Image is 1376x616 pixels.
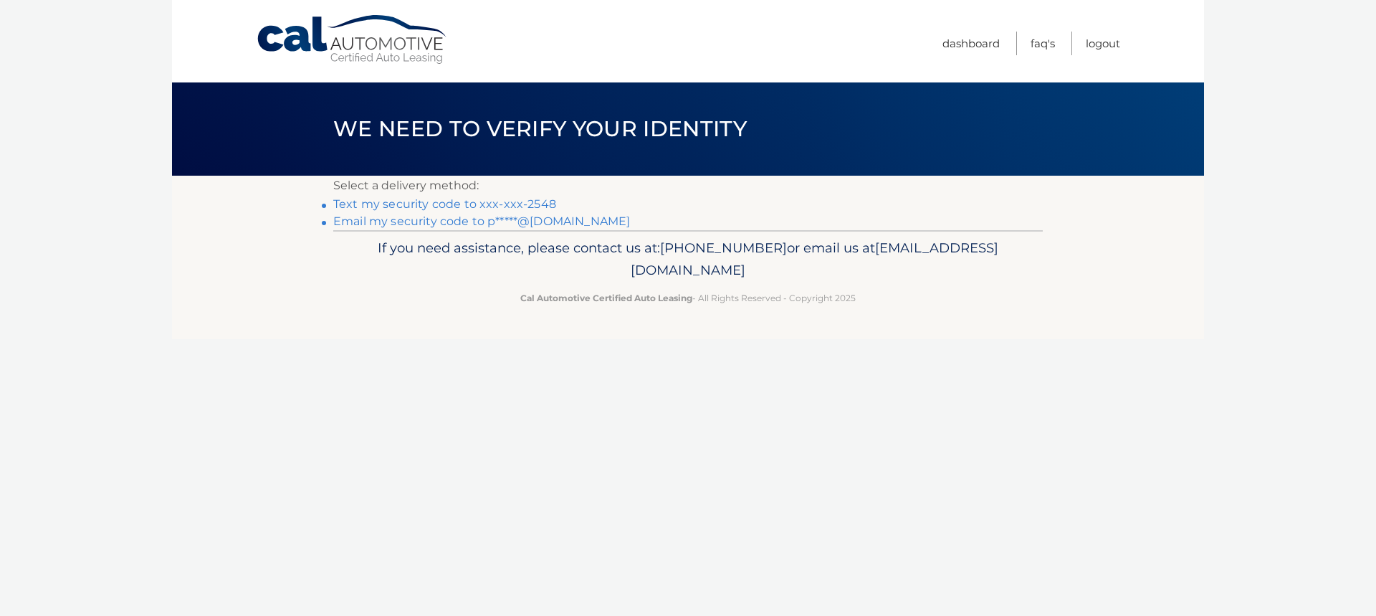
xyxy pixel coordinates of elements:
a: Dashboard [942,32,1000,55]
a: Text my security code to xxx-xxx-2548 [333,197,556,211]
p: Select a delivery method: [333,176,1043,196]
a: Email my security code to p*****@[DOMAIN_NAME] [333,214,630,228]
strong: Cal Automotive Certified Auto Leasing [520,293,692,303]
p: - All Rights Reserved - Copyright 2025 [343,290,1033,305]
p: If you need assistance, please contact us at: or email us at [343,237,1033,283]
a: FAQ's [1031,32,1055,55]
span: [PHONE_NUMBER] [660,240,787,256]
a: Cal Automotive [256,14,449,65]
span: We need to verify your identity [333,115,747,142]
a: Logout [1086,32,1120,55]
